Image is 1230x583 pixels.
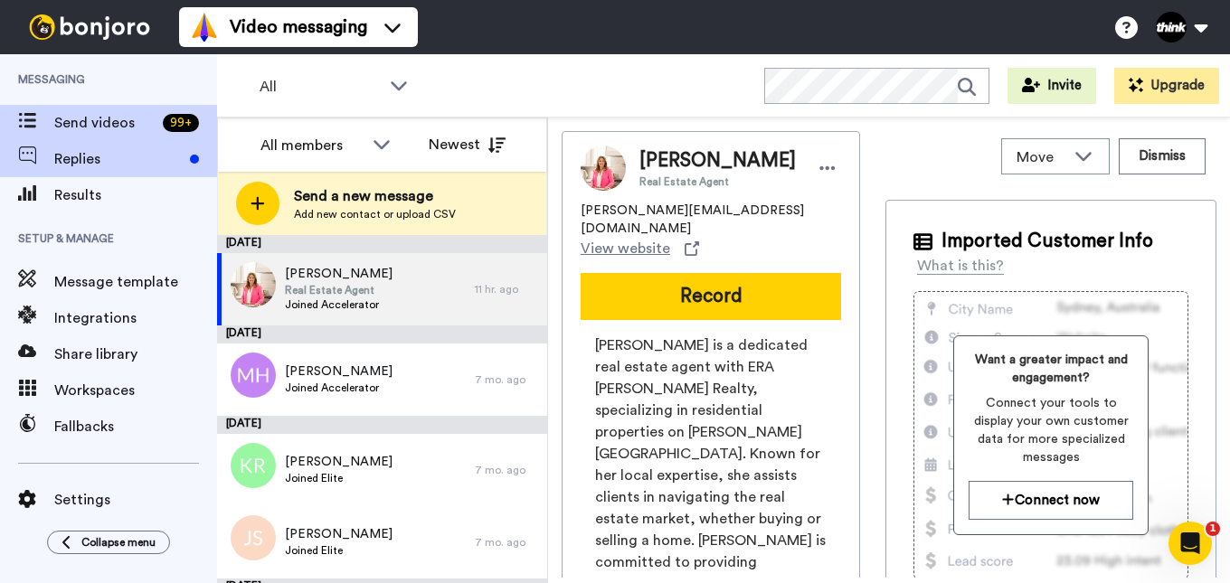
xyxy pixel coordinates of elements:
span: [PERSON_NAME] [639,147,796,174]
span: Joined Elite [285,543,393,558]
span: [PERSON_NAME] [285,265,393,283]
img: js.png [231,515,276,560]
button: Dismiss [1119,138,1206,174]
div: 7 mo. ago [475,372,538,387]
span: Share library [54,343,217,365]
span: Want a greater impact and engagement? [969,351,1133,387]
span: Joined Elite [285,471,393,485]
span: [PERSON_NAME] [285,362,393,381]
div: 11 hr. ago [475,282,538,296]
img: mh.png [231,353,276,398]
span: Settings [54,489,217,511]
span: Add new contact or upload CSV [294,207,456,221]
div: [DATE] [217,416,547,434]
div: All members [260,135,364,156]
iframe: Intercom live chat [1168,522,1212,565]
div: 99 + [163,114,199,132]
span: All [260,76,381,98]
span: [PERSON_NAME] [285,525,393,543]
span: Results [54,184,217,206]
span: Video messaging [230,14,367,40]
span: Move [1017,146,1065,168]
span: Fallbacks [54,416,217,437]
span: [PERSON_NAME] [285,453,393,471]
button: Invite [1008,68,1096,104]
img: Image of Kelli Allen [581,146,626,191]
img: 16e4191e-5b93-4d1a-862a-d09ecad77f0f.jpg [231,262,276,307]
span: Connect your tools to display your own customer data for more specialized messages [969,394,1133,466]
span: Replies [54,148,183,170]
span: Real Estate Agent [639,174,796,189]
div: 7 mo. ago [475,463,538,477]
button: Record [581,273,841,320]
span: Integrations [54,307,217,329]
span: Send a new message [294,185,456,207]
span: Joined Accelerator [285,297,393,312]
div: 7 mo. ago [475,535,538,550]
img: kr.png [231,443,276,488]
button: Collapse menu [47,531,170,554]
span: 1 [1206,522,1220,536]
span: [PERSON_NAME][EMAIL_ADDRESS][DOMAIN_NAME] [581,202,841,238]
span: Joined Accelerator [285,381,393,395]
span: Workspaces [54,380,217,401]
div: [DATE] [217,235,547,253]
div: [DATE] [217,325,547,343]
span: Imported Customer Info [941,228,1153,255]
button: Newest [415,127,519,163]
span: Real Estate Agent [285,283,393,297]
span: Send videos [54,112,156,134]
span: Message template [54,271,217,293]
img: bj-logo-header-white.svg [22,14,157,40]
button: Upgrade [1114,68,1219,104]
a: View website [581,238,699,259]
img: vm-color.svg [190,13,219,42]
div: What is this? [917,255,1004,277]
span: Collapse menu [81,535,156,550]
span: View website [581,238,670,259]
button: Connect now [969,481,1133,520]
